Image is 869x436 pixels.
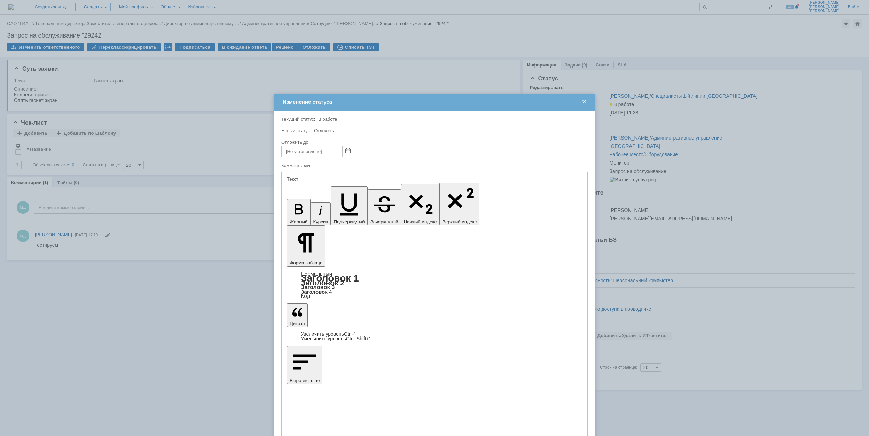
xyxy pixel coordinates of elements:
div: Формат абзаца [287,271,582,299]
span: Выровнять по [290,378,320,383]
button: Формат абзаца [287,225,325,267]
div: Отложить до [281,140,586,144]
span: Ctrl+Shift+' [346,336,370,341]
button: Курсив [311,202,331,225]
span: Нижний индекс [404,219,437,224]
span: Ctrl+' [344,331,355,337]
span: В работе [318,117,337,122]
a: Код [301,293,310,299]
span: Формат абзаца [290,260,322,265]
label: Текущий статус: [281,117,315,122]
span: Цитата [290,321,305,326]
div: Текст [287,177,581,181]
button: Жирный [287,199,311,225]
button: Цитата [287,303,308,327]
span: Верхний индекс [442,219,477,224]
a: Заголовок 3 [301,284,335,290]
a: Increase [301,331,355,337]
button: Верхний индекс [439,183,479,225]
div: Цитата [287,332,582,341]
button: Зачеркнутый [368,189,401,225]
span: Отложена [314,128,335,133]
span: Закрыть [581,99,588,105]
span: Жирный [290,219,308,224]
button: Выровнять по [287,346,322,384]
a: Заголовок 2 [301,279,344,287]
a: Нормальный [301,271,332,277]
a: Заголовок 1 [301,273,359,284]
span: Курсив [313,219,328,224]
a: Decrease [301,336,370,341]
button: Подчеркнутый [331,186,367,225]
div: Комментарий [281,162,586,169]
label: Новый статус: [281,128,311,133]
span: Подчеркнутый [334,219,365,224]
a: Заголовок 4 [301,289,332,295]
button: Нижний индекс [401,184,440,225]
input: [Не установлено] [281,146,343,157]
div: Изменение статуса [283,99,588,105]
span: Зачеркнутый [370,219,398,224]
span: Свернуть (Ctrl + M) [571,99,578,105]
